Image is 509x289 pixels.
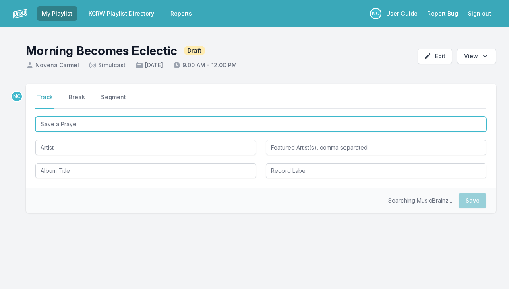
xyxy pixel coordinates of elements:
span: Draft [184,46,205,55]
a: Report Bug [422,6,463,21]
span: Simulcast [89,61,126,69]
input: Featured Artist(s), comma separated [266,140,486,155]
button: Edit [418,49,452,64]
img: logo-white-87cec1fa9cbef997252546196dc51331.png [13,6,27,21]
button: Break [67,93,87,109]
a: User Guide [381,6,422,21]
input: Artist [35,140,256,155]
p: Novena Carmel [370,8,381,19]
span: 9:00 AM - 12:00 PM [173,61,237,69]
input: Album Title [35,163,256,178]
a: My Playlist [37,6,77,21]
p: Novena Carmel [11,91,23,102]
span: [DATE] [135,61,163,69]
a: KCRW Playlist Directory [84,6,159,21]
button: Open options [457,49,496,64]
input: Track Title [35,117,486,132]
button: Track [35,93,54,109]
h1: Morning Becomes Eclectic [26,43,177,58]
button: Segment [99,93,128,109]
button: Sign out [463,6,496,21]
p: Searching MusicBrainz... [388,197,452,205]
span: Novena Carmel [26,61,79,69]
a: Reports [166,6,197,21]
input: Record Label [266,163,486,178]
button: Save [459,193,486,208]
